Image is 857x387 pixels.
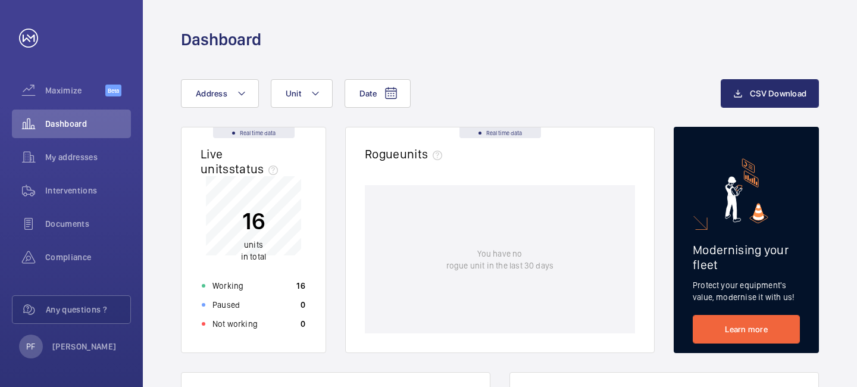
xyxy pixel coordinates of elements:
h2: Rogue [365,146,447,161]
p: PF [26,341,35,352]
span: units [400,146,448,161]
span: Documents [45,218,131,230]
button: Date [345,79,411,108]
span: Maximize [45,85,105,96]
img: marketing-card.svg [725,158,768,223]
span: Any questions ? [46,304,130,316]
span: Address [196,89,227,98]
span: My addresses [45,151,131,163]
span: units [244,240,263,249]
p: Not working [212,318,258,330]
div: Real time data [213,127,295,138]
span: Interventions [45,185,131,196]
div: Real time data [459,127,541,138]
span: Unit [286,89,301,98]
span: Dashboard [45,118,131,130]
span: Compliance [45,251,131,263]
p: [PERSON_NAME] [52,341,117,352]
p: You have no rogue unit in the last 30 days [446,248,553,271]
p: 0 [301,299,305,311]
p: 16 [296,280,305,292]
a: Learn more [693,315,800,344]
h2: Modernising your fleet [693,242,800,272]
button: CSV Download [721,79,819,108]
p: in total [241,239,266,263]
span: Date [359,89,377,98]
p: 0 [301,318,305,330]
span: Beta [105,85,121,96]
button: Address [181,79,259,108]
span: CSV Download [750,89,806,98]
p: Protect your equipment's value, modernise it with us! [693,279,800,303]
h1: Dashboard [181,29,261,51]
span: status [229,161,283,176]
p: Working [212,280,243,292]
button: Unit [271,79,333,108]
h2: Live units [201,146,283,176]
p: Paused [212,299,240,311]
p: 16 [241,206,266,236]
